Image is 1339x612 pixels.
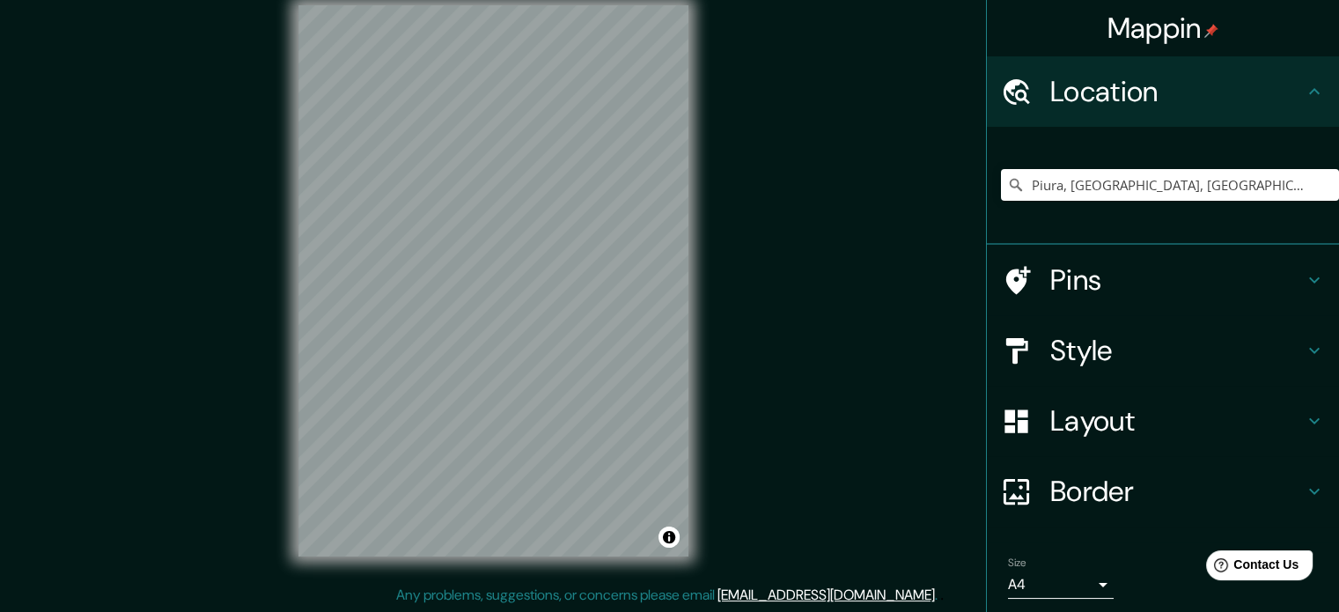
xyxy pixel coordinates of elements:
div: Style [987,315,1339,386]
iframe: Help widget launcher [1182,543,1320,593]
canvas: Map [298,5,688,557]
button: Toggle attribution [658,527,680,548]
div: A4 [1008,571,1114,599]
input: Pick your city or area [1001,169,1339,201]
h4: Location [1050,74,1304,109]
h4: Border [1050,474,1304,509]
a: [EMAIL_ADDRESS][DOMAIN_NAME] [717,586,935,604]
label: Size [1008,556,1026,571]
p: Any problems, suggestions, or concerns please email . [396,585,938,606]
div: Location [987,56,1339,127]
div: Pins [987,245,1339,315]
h4: Pins [1050,262,1304,298]
div: . [940,585,944,606]
h4: Style [1050,333,1304,368]
div: Layout [987,386,1339,456]
div: . [938,585,940,606]
h4: Layout [1050,403,1304,439]
img: pin-icon.png [1204,24,1218,38]
h4: Mappin [1107,11,1219,46]
div: Border [987,456,1339,527]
